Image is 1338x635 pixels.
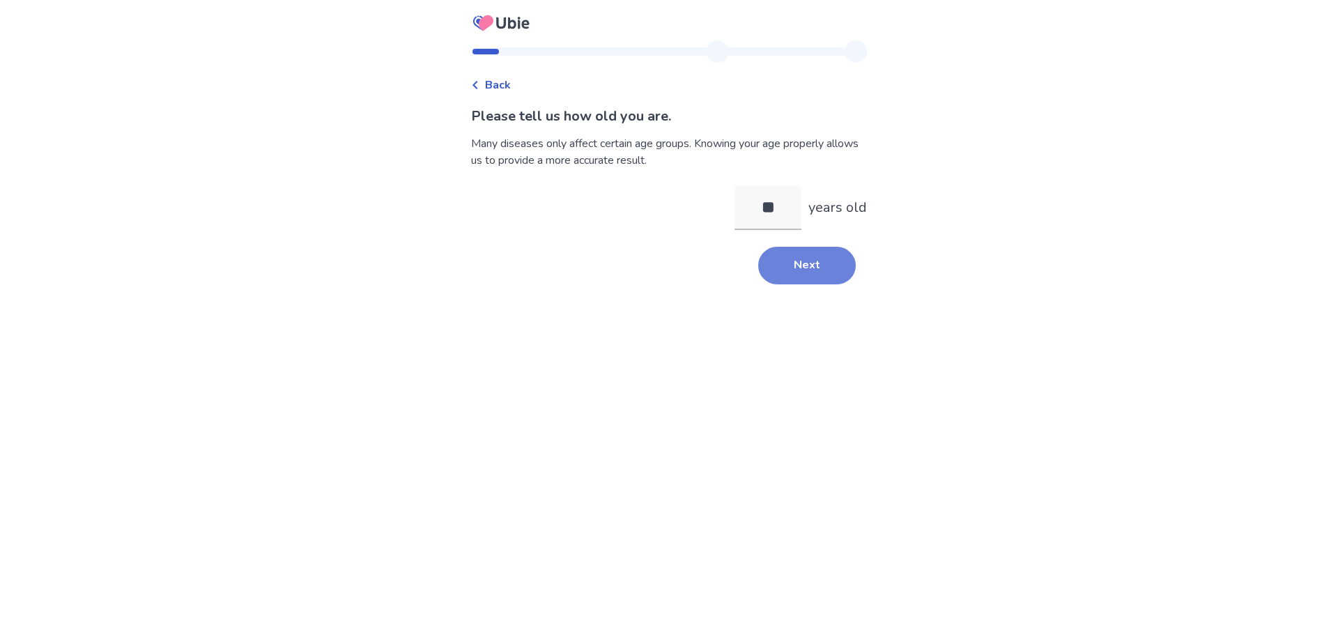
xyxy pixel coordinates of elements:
p: Please tell us how old you are. [471,106,867,127]
p: years old [808,197,867,218]
button: Next [758,247,856,284]
span: Back [485,77,511,93]
div: Many diseases only affect certain age groups. Knowing your age properly allows us to provide a mo... [471,135,867,169]
input: years old [735,185,801,230]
